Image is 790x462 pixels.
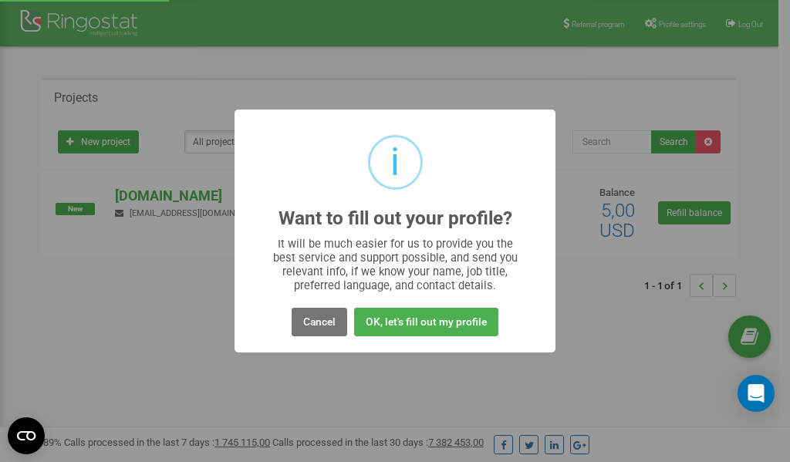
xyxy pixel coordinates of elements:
button: OK, let's fill out my profile [354,308,498,336]
div: Open Intercom Messenger [738,375,775,412]
h2: Want to fill out your profile? [279,208,512,229]
button: Cancel [292,308,347,336]
div: i [390,137,400,187]
div: It will be much easier for us to provide you the best service and support possible, and send you ... [265,237,525,292]
button: Open CMP widget [8,417,45,454]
